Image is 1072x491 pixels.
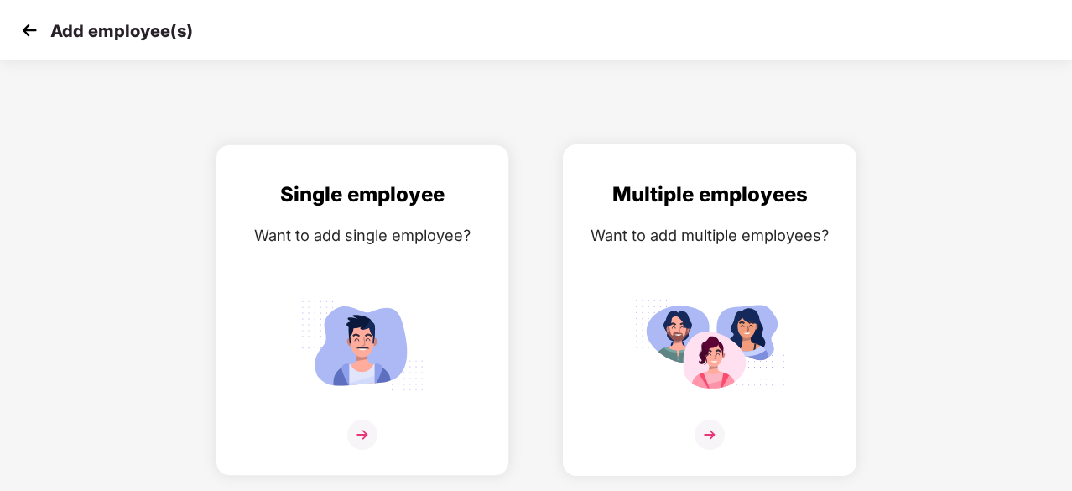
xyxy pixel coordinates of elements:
[634,293,785,398] img: svg+xml;base64,PHN2ZyB4bWxucz0iaHR0cDovL3d3dy53My5vcmcvMjAwMC9zdmciIGlkPSJNdWx0aXBsZV9lbXBsb3llZS...
[233,223,492,248] div: Want to add single employee?
[347,420,377,450] img: svg+xml;base64,PHN2ZyB4bWxucz0iaHR0cDovL3d3dy53My5vcmcvMjAwMC9zdmciIHdpZHRoPSIzNiIgaGVpZ2h0PSIzNi...
[17,18,42,43] img: svg+xml;base64,PHN2ZyB4bWxucz0iaHR0cDovL3d3dy53My5vcmcvMjAwMC9zdmciIHdpZHRoPSIzMCIgaGVpZ2h0PSIzMC...
[287,293,438,398] img: svg+xml;base64,PHN2ZyB4bWxucz0iaHR0cDovL3d3dy53My5vcmcvMjAwMC9zdmciIGlkPSJTaW5nbGVfZW1wbG95ZWUiIH...
[580,223,839,248] div: Want to add multiple employees?
[695,420,725,450] img: svg+xml;base64,PHN2ZyB4bWxucz0iaHR0cDovL3d3dy53My5vcmcvMjAwMC9zdmciIHdpZHRoPSIzNiIgaGVpZ2h0PSIzNi...
[50,21,193,41] p: Add employee(s)
[580,179,839,211] div: Multiple employees
[233,179,492,211] div: Single employee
